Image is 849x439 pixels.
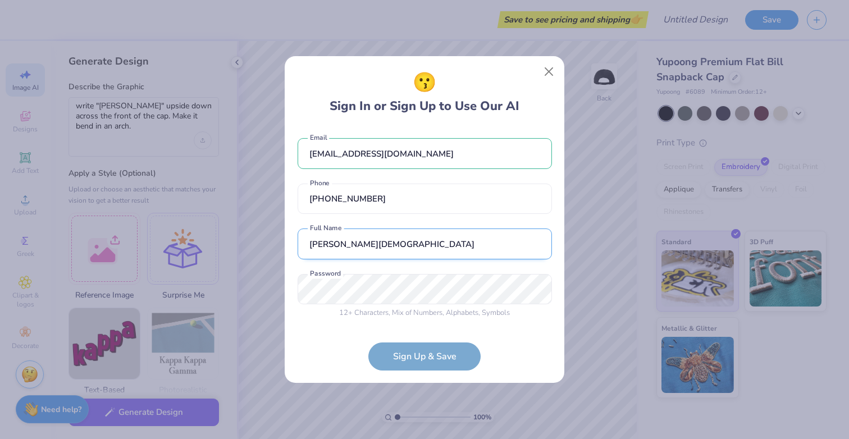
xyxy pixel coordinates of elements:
span: 12 + Characters [339,308,389,318]
span: Symbols [482,308,510,318]
button: Close [538,61,560,83]
span: Numbers [413,308,442,318]
div: , Mix of , , [298,308,552,319]
span: 😗 [413,68,436,97]
span: Alphabets [446,308,478,318]
div: Sign In or Sign Up to Use Our AI [330,68,519,116]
